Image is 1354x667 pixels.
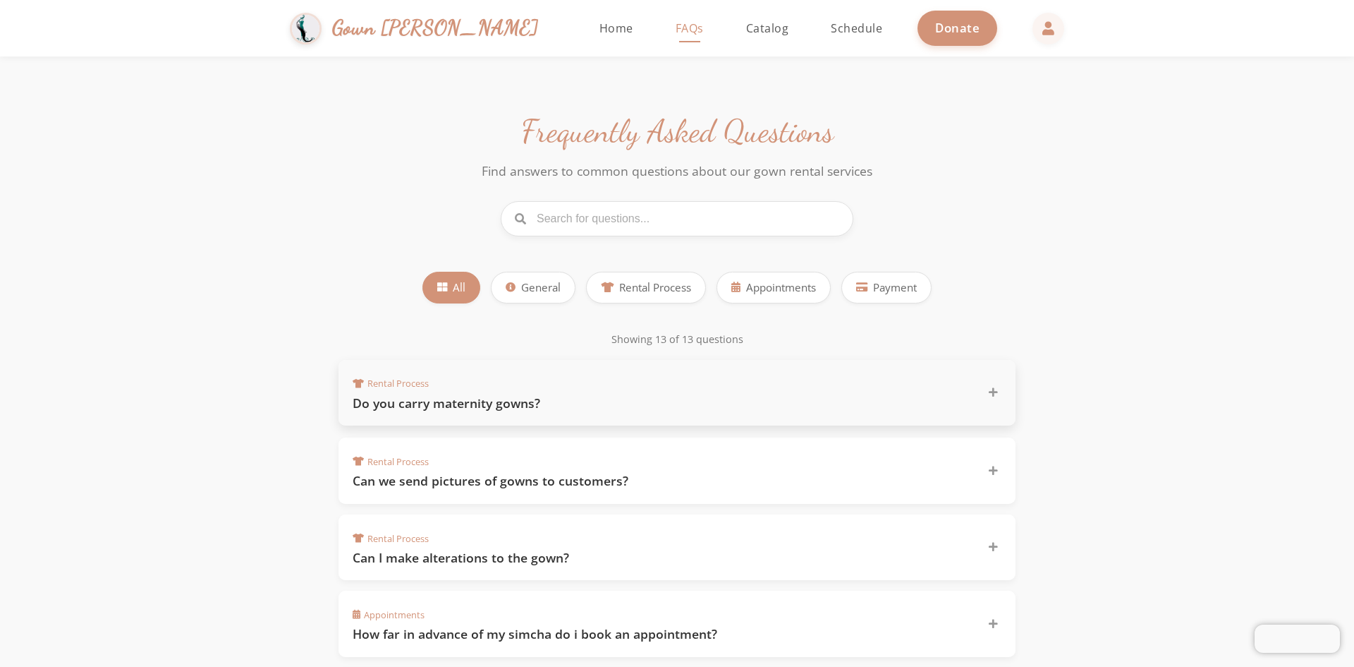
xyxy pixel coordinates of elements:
[290,9,553,48] a: Gown [PERSON_NAME]
[453,280,465,296] span: All
[935,20,980,36] span: Donate
[353,549,970,567] h3: Can I make alterations to the gown?
[353,625,970,643] h3: How far in advance of my simcha do i book an appointment?
[521,280,561,296] span: General
[501,201,853,236] input: Search for questions...
[676,20,704,36] span: FAQs
[290,13,322,44] img: Gown Gmach Logo
[353,395,970,412] h3: Do you carry maternity gowns?
[353,377,429,390] span: Rental Process
[746,20,789,36] span: Catalog
[841,272,932,304] button: Payment
[586,272,706,304] button: Rental Process
[422,272,480,304] button: All
[491,272,575,304] button: General
[599,20,633,36] span: Home
[353,532,429,546] span: Rental Process
[716,272,831,304] button: Appointments
[465,162,889,180] p: Find answers to common questions about our gown rental services
[353,608,425,622] span: Appointments
[338,113,1015,151] h1: Frequently Asked Questions
[353,455,429,469] span: Rental Process
[332,13,539,43] span: Gown [PERSON_NAME]
[1255,625,1340,653] iframe: Chatra live chat
[917,11,997,45] a: Donate
[873,280,917,296] span: Payment
[611,332,743,346] span: Showing 13 of 13 questions
[746,280,816,296] span: Appointments
[831,20,882,36] span: Schedule
[353,472,970,490] h3: Can we send pictures of gowns to customers?
[619,280,691,296] span: Rental Process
